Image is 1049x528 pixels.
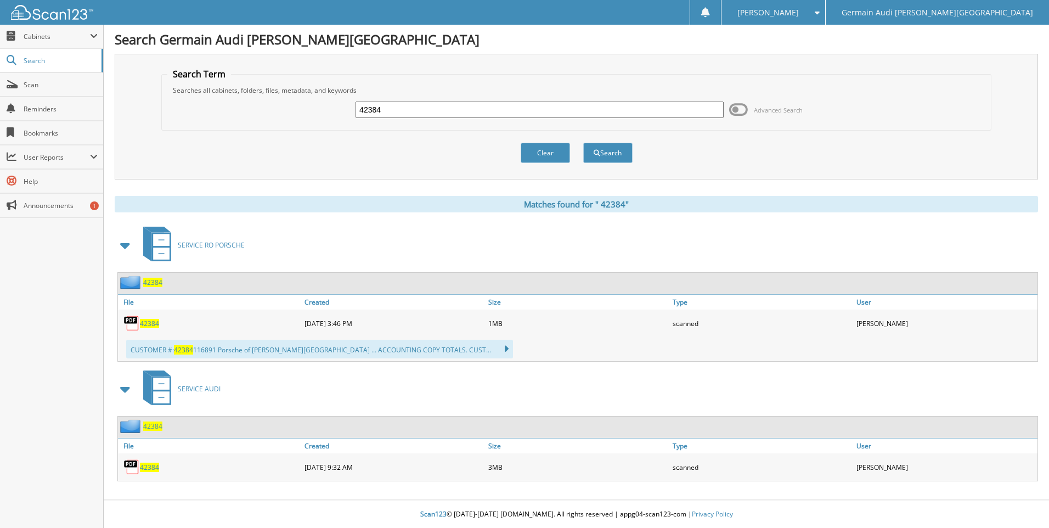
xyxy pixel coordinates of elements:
div: [DATE] 9:32 AM [302,456,486,478]
legend: Search Term [167,68,231,80]
a: Created [302,439,486,453]
img: PDF.png [123,459,140,475]
div: CUSTOMER #: 116891 Porsche of [PERSON_NAME][GEOGRAPHIC_DATA] ... ACCOUNTING COPY TOTALS. CUST... [126,340,513,358]
span: S E R V I C E R O P O R S C H E [178,240,245,250]
span: [PERSON_NAME] [737,9,799,16]
a: Type [670,439,854,453]
a: Created [302,295,486,310]
h1: Search Germain Audi [PERSON_NAME][GEOGRAPHIC_DATA] [115,30,1038,48]
a: File [118,295,302,310]
a: 42384 [140,319,159,328]
span: Search [24,56,96,65]
span: 4 2 3 8 4 [140,319,159,328]
div: scanned [670,456,854,478]
div: Matches found for " 42384" [115,196,1038,212]
span: 4 2 3 8 4 [143,422,162,431]
img: PDF.png [123,315,140,332]
a: File [118,439,302,453]
div: 1MB [486,312,669,334]
div: [PERSON_NAME] [854,456,1037,478]
span: Scan123 [420,509,447,519]
a: User [854,439,1037,453]
img: folder2.png [120,276,143,289]
a: Size [486,295,669,310]
span: 42384 [174,345,193,355]
iframe: Chat Widget [994,475,1049,528]
a: SERVICE RO PORSCHE [137,223,245,267]
button: Clear [521,143,570,163]
span: Reminders [24,104,98,114]
span: 4 2 3 8 4 [140,463,159,472]
span: Announcements [24,201,98,210]
a: 42384 [140,463,159,472]
a: User [854,295,1037,310]
div: 1 [90,201,99,210]
div: scanned [670,312,854,334]
span: Cabinets [24,32,90,41]
a: SERVICE AUDI [137,367,221,411]
span: 4 2 3 8 4 [143,278,162,287]
img: folder2.png [120,419,143,433]
div: © [DATE]-[DATE] [DOMAIN_NAME]. All rights reserved | appg04-scan123-com | [104,501,1049,528]
span: Germain Audi [PERSON_NAME][GEOGRAPHIC_DATA] [842,9,1033,16]
div: Searches all cabinets, folders, files, metadata, and keywords [167,86,985,95]
span: S E R V I C E A U D I [178,384,221,394]
a: 42384 [143,422,162,431]
button: Search [583,143,633,163]
img: scan123-logo-white.svg [11,5,93,20]
span: Scan [24,80,98,89]
a: Type [670,295,854,310]
span: User Reports [24,153,90,162]
div: [PERSON_NAME] [854,312,1037,334]
a: Privacy Policy [692,509,733,519]
span: Help [24,177,98,186]
a: Size [486,439,669,453]
a: 42384 [143,278,162,287]
div: [DATE] 3:46 PM [302,312,486,334]
div: 3MB [486,456,669,478]
span: Bookmarks [24,128,98,138]
span: Advanced Search [754,106,803,114]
